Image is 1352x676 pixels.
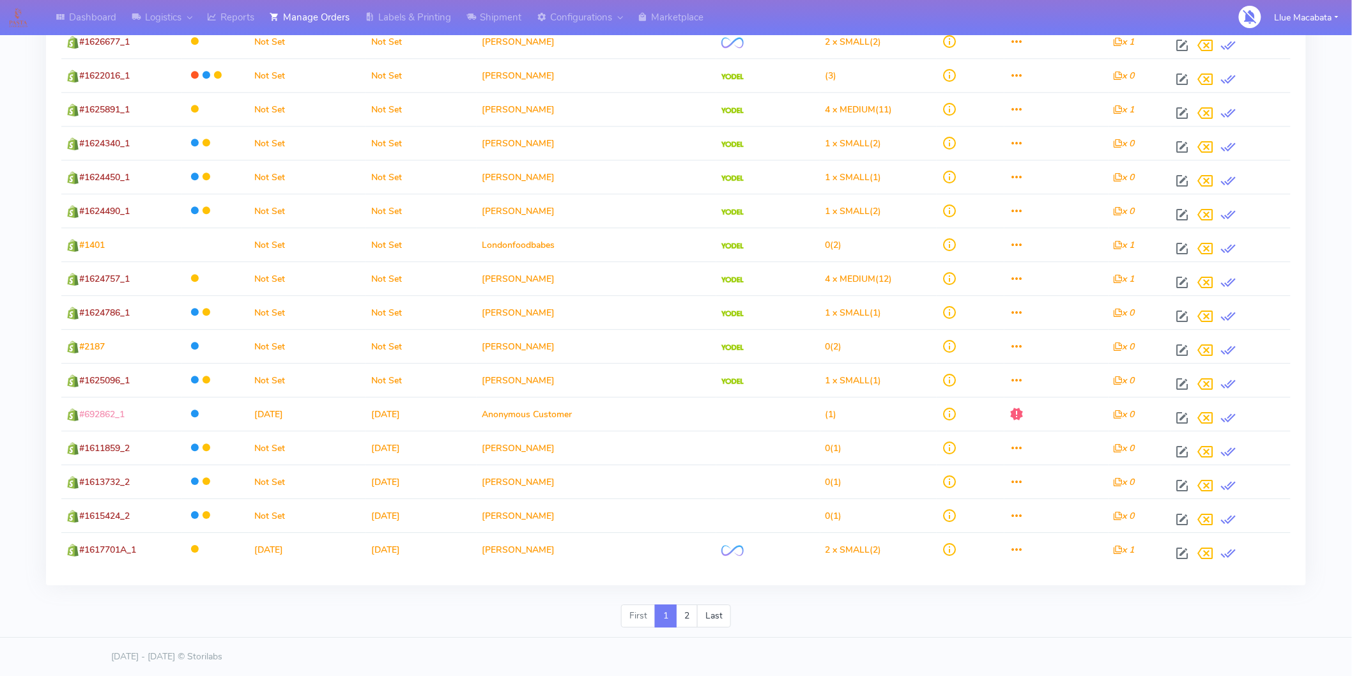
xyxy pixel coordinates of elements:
span: #2187 [79,341,105,353]
td: Not Set [249,194,366,227]
span: (1) [826,476,842,488]
td: Not Set [366,92,477,126]
td: [DATE] [366,431,477,465]
span: #692862_1 [79,408,125,420]
i: x 0 [1114,374,1135,387]
td: [DATE] [366,465,477,498]
span: (1) [826,307,882,319]
span: #1624490_1 [79,205,130,217]
span: #1624786_1 [79,307,130,319]
span: 0 [826,239,831,251]
span: #1401 [79,239,105,251]
td: [PERSON_NAME] [477,126,716,160]
td: Not Set [249,58,366,92]
i: x 0 [1114,341,1135,353]
span: (1) [826,442,842,454]
i: x 1 [1114,273,1135,285]
span: #1624450_1 [79,171,130,183]
span: 1 x SMALL [826,374,870,387]
span: (12) [826,273,893,285]
td: Not Set [366,58,477,92]
i: x 0 [1114,476,1135,488]
img: Yodel [721,311,744,317]
span: 2 x SMALL [826,36,870,48]
a: 1 [655,604,677,627]
td: Not Set [249,24,366,58]
td: Not Set [249,363,366,397]
span: (2) [826,137,882,150]
td: Not Set [366,363,477,397]
i: x 0 [1114,408,1135,420]
td: Not Set [249,329,366,363]
td: [PERSON_NAME] [477,465,716,498]
td: [DATE] [366,532,477,566]
span: 2 x SMALL [826,544,870,556]
img: Yodel [721,209,744,215]
span: #1617701A_1 [79,544,136,556]
td: Londonfoodbabes [477,227,716,261]
span: 0 [826,341,831,353]
i: x 1 [1114,239,1135,251]
img: Yodel [721,344,744,351]
span: #1613732_2 [79,476,130,488]
i: x 1 [1114,104,1135,116]
span: #1625891_1 [79,104,130,116]
td: [DATE] [249,397,366,431]
td: Not Set [249,160,366,194]
td: [PERSON_NAME] [477,261,716,295]
i: x 0 [1114,70,1135,82]
td: [DATE] [366,397,477,431]
td: [PERSON_NAME] [477,329,716,363]
button: Llue Macabata [1265,4,1348,31]
span: 0 [826,442,831,454]
img: Yodel [721,378,744,385]
td: Not Set [366,160,477,194]
span: (2) [826,205,882,217]
span: #1611859_2 [79,442,130,454]
span: (2) [826,239,842,251]
span: 1 x SMALL [826,307,870,319]
img: Yodel [721,73,744,80]
span: (2) [826,341,842,353]
span: #1624340_1 [79,137,130,150]
a: 2 [676,604,698,627]
i: x 1 [1114,36,1135,48]
td: Not Set [249,498,366,532]
td: [PERSON_NAME] [477,363,716,397]
td: [PERSON_NAME] [477,532,716,566]
td: [PERSON_NAME] [477,24,716,58]
img: OnFleet [721,545,744,556]
i: x 0 [1114,205,1135,217]
td: Not Set [366,24,477,58]
img: Yodel [721,141,744,148]
td: Not Set [249,227,366,261]
span: (1) [826,171,882,183]
img: Yodel [721,175,744,181]
td: Not Set [249,261,366,295]
td: Not Set [249,126,366,160]
span: (1) [826,510,842,522]
td: Not Set [366,261,477,295]
td: Not Set [249,465,366,498]
td: Not Set [366,329,477,363]
td: [DATE] [249,532,366,566]
td: [PERSON_NAME] [477,160,716,194]
span: #1622016_1 [79,70,130,82]
td: [PERSON_NAME] [477,92,716,126]
img: Yodel [721,107,744,114]
span: #1625096_1 [79,374,130,387]
td: Not Set [249,295,366,329]
span: (3) [826,70,837,82]
td: [PERSON_NAME] [477,498,716,532]
td: Not Set [366,227,477,261]
span: 1 x SMALL [826,205,870,217]
td: [PERSON_NAME] [477,431,716,465]
td: Anonymous Customer [477,397,716,431]
span: 0 [826,510,831,522]
td: Not Set [249,431,366,465]
span: 4 x MEDIUM [826,104,876,116]
span: (1) [826,374,882,387]
td: [DATE] [366,498,477,532]
span: 4 x MEDIUM [826,273,876,285]
span: (11) [826,104,893,116]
